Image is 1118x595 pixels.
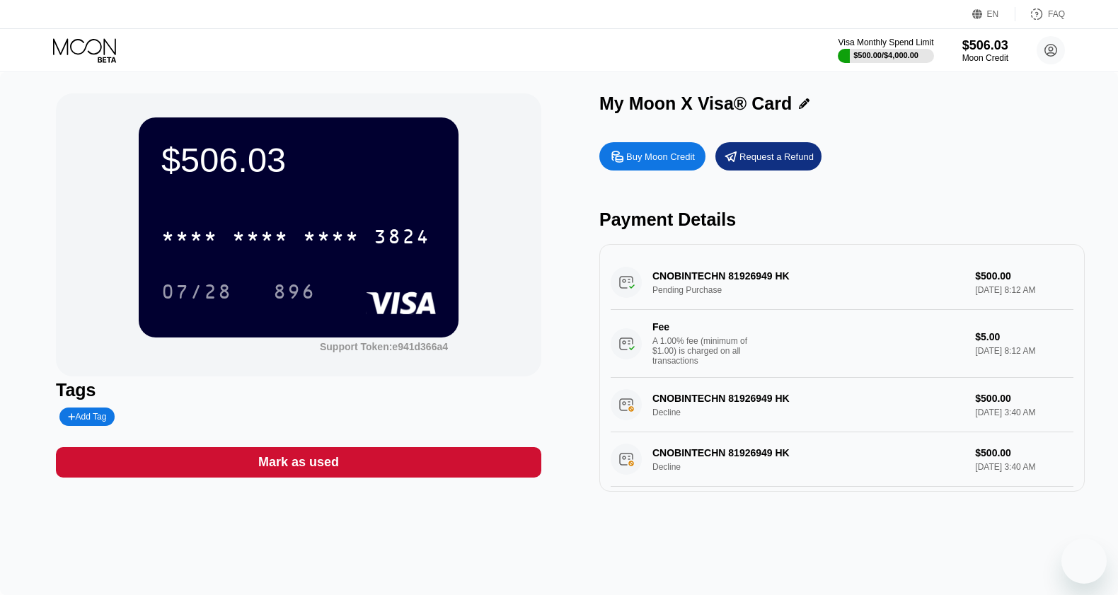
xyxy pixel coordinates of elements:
div: Buy Moon Credit [599,142,705,171]
div: 896 [263,274,326,309]
div: 896 [273,282,316,305]
div: Tags [56,380,541,400]
div: 3824 [374,227,430,250]
div: Moon Credit [962,53,1008,63]
div: Request a Refund [739,151,814,163]
div: Buy Moon Credit [626,151,695,163]
div: Visa Monthly Spend Limit [838,37,933,47]
div: $506.03 [962,38,1008,53]
div: $5.00 [975,331,1073,342]
div: 07/28 [151,274,243,309]
div: Support Token: e941d366a4 [320,341,448,352]
div: $506.03 [161,140,436,180]
div: Mark as used [56,447,541,478]
div: Mark as used [258,454,339,470]
div: $506.03Moon Credit [962,38,1008,63]
div: $500.00 / $4,000.00 [853,51,918,59]
div: EN [972,7,1015,21]
div: EN [987,9,999,19]
iframe: Button to launch messaging window [1061,538,1107,584]
div: Add Tag [59,408,115,426]
div: 07/28 [161,282,232,305]
div: My Moon X Visa® Card [599,93,792,114]
div: Support Token:e941d366a4 [320,341,448,352]
div: Visa Monthly Spend Limit$500.00/$4,000.00 [838,37,933,63]
div: Request a Refund [715,142,822,171]
div: FAQ [1015,7,1065,21]
div: FAQ [1048,9,1065,19]
div: [DATE] 8:12 AM [975,346,1073,356]
div: A 1.00% fee (minimum of $1.00) is charged on all transactions [652,336,759,366]
div: FeeA 1.00% fee (minimum of $1.00) is charged on all transactions$5.00[DATE] 8:12 AM [611,310,1073,378]
div: Payment Details [599,209,1085,230]
div: Add Tag [68,412,106,422]
div: Fee [652,321,751,333]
